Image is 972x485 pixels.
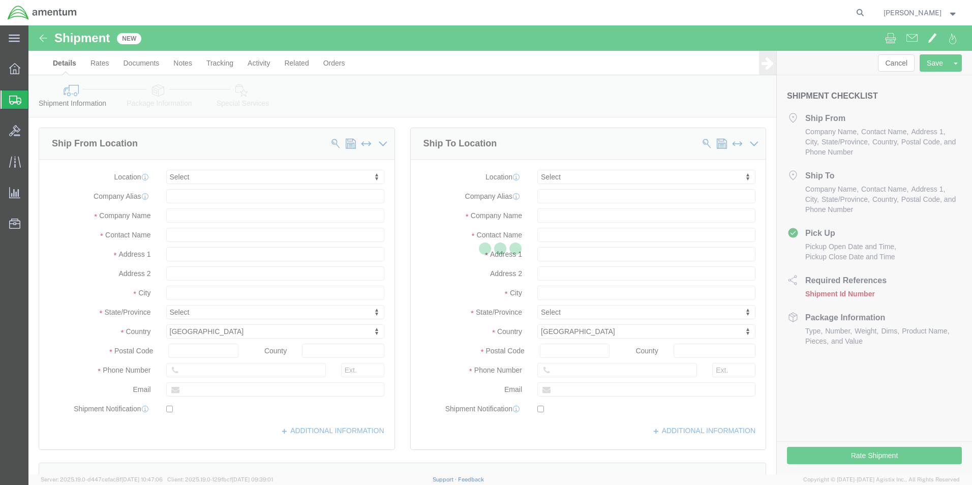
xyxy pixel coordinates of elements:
a: Support [433,476,458,482]
span: ALISON GODOY [884,7,941,18]
button: [PERSON_NAME] [883,7,958,19]
img: logo [7,5,77,20]
span: [DATE] 09:39:01 [232,476,273,482]
span: [DATE] 10:47:06 [121,476,163,482]
span: Copyright © [DATE]-[DATE] Agistix Inc., All Rights Reserved [803,475,960,484]
span: Client: 2025.19.0-129fbcf [167,476,273,482]
a: Feedback [458,476,484,482]
span: Server: 2025.19.0-d447cefac8f [41,476,163,482]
